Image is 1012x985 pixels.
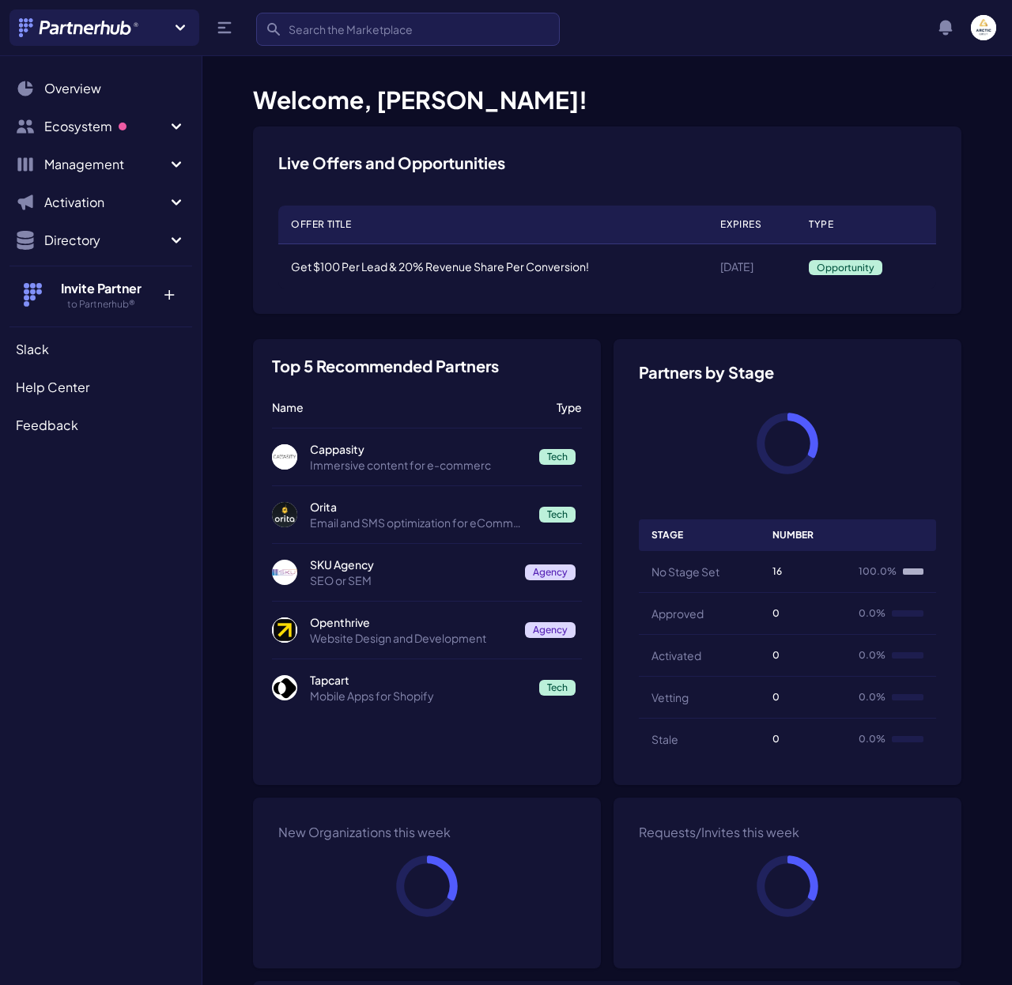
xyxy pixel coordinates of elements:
[539,507,576,523] span: Tech
[272,499,582,530] a: Orita Orita Email and SMS optimization for eCommerce. Tech
[9,334,192,365] a: Slack
[272,560,297,585] img: SKU Agency
[272,399,544,415] p: Name
[9,266,192,323] button: Invite Partner to Partnerhub® +
[9,409,192,441] a: Feedback
[809,260,882,275] span: Opportunity
[44,117,167,136] span: Ecosystem
[272,358,499,374] h3: Top 5 Recommended Partners
[859,733,885,745] span: 0.0%
[9,225,192,256] button: Directory
[760,677,846,719] td: 0
[639,593,760,635] th: Approved
[310,499,527,515] p: Orita
[272,502,297,527] img: Orita
[639,823,799,842] h3: Requests/Invites this week
[278,823,451,842] h3: New Organizations this week
[16,340,49,359] span: Slack
[272,444,297,470] img: Cappasity
[639,719,760,760] th: Stale
[859,565,897,578] span: 100.0%
[708,206,796,244] th: Expires
[557,399,582,415] p: Type
[639,519,760,551] th: Stage
[539,680,576,696] span: Tech
[256,13,560,46] input: Search the Marketplace
[272,675,297,700] img: Tapcart
[760,593,846,635] td: 0
[639,551,760,593] th: No Stage Set
[9,149,192,180] button: Management
[310,672,527,688] p: Tapcart
[310,515,527,530] p: Email and SMS optimization for eCommerce.
[44,193,167,212] span: Activation
[708,244,796,289] td: [DATE]
[278,206,708,244] th: Offer Title
[272,557,582,588] a: SKU Agency SKU Agency SEO or SEM Agency
[310,630,512,646] p: Website Design and Development
[310,457,527,473] p: Immersive content for e-commerc
[639,677,760,719] th: Vetting
[639,635,760,677] th: Activated
[760,519,846,551] th: Number
[278,152,505,174] h3: Live Offers and Opportunities
[50,279,152,298] h4: Invite Partner
[859,691,885,704] span: 0.0%
[272,614,582,646] a: Openthrive Openthrive Website Design and Development Agency
[16,378,89,397] span: Help Center
[272,441,582,473] a: Cappasity Cappasity Immersive content for e-commerc Tech
[971,15,996,40] img: user photo
[9,372,192,403] a: Help Center
[859,607,885,620] span: 0.0%
[16,416,78,435] span: Feedback
[639,364,936,380] h3: Partners by Stage
[44,231,167,250] span: Directory
[9,73,192,104] a: Overview
[859,649,885,662] span: 0.0%
[310,688,527,704] p: Mobile Apps for Shopify
[760,719,846,760] td: 0
[310,614,512,630] p: Openthrive
[152,279,186,304] p: +
[525,564,576,580] span: Agency
[796,206,936,244] th: Type
[44,155,167,174] span: Management
[272,617,297,643] img: Openthrive
[525,622,576,638] span: Agency
[760,635,846,677] td: 0
[310,572,512,588] p: SEO or SEM
[291,259,589,274] a: Get $100 Per Lead & 20% Revenue Share Per Conversion!
[310,557,512,572] p: SKU Agency
[9,111,192,142] button: Ecosystem
[760,551,846,593] td: 16
[19,18,140,37] img: Partnerhub® Logo
[539,449,576,465] span: Tech
[310,441,527,457] p: Cappasity
[253,85,587,115] span: Welcome, [PERSON_NAME]!
[9,187,192,218] button: Activation
[50,298,152,311] h5: to Partnerhub®
[44,79,101,98] span: Overview
[272,672,582,704] a: Tapcart Tapcart Mobile Apps for Shopify Tech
